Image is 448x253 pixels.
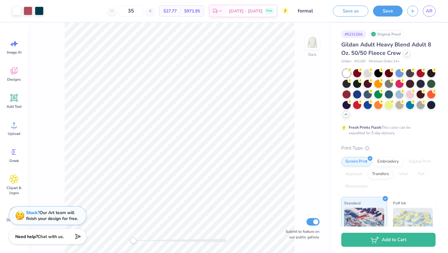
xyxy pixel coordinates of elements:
[266,9,272,13] span: Free
[7,104,21,109] span: Add Text
[4,185,24,195] span: Clipart & logos
[7,50,21,55] span: Image AI
[393,208,433,239] img: Puff Ink
[341,182,371,191] div: Rhinestones
[354,59,366,64] span: # G180
[341,41,431,57] span: Gildan Adult Heavy Blend Adult 8 Oz. 50/50 Fleece Crew
[130,237,136,244] div: Accessibility label
[341,59,351,64] span: Gildan
[38,234,64,240] span: Chat with us.
[229,8,263,14] span: [DATE] - [DATE]
[341,30,366,38] div: # 523126A
[8,131,20,136] span: Upload
[9,158,19,163] span: Greek
[349,125,425,136] div: This color can be expedited for 5 day delivery.
[184,8,200,14] span: $971.95
[373,6,403,17] button: Save
[341,169,366,179] div: Applique
[349,125,382,130] strong: Fresh Prints Flash:
[341,145,436,152] div: Print Type
[26,210,78,222] div: Our Art team will finish your design for free.
[344,200,361,206] span: Standard
[7,77,21,82] span: Designs
[368,169,393,179] div: Transfers
[15,234,38,240] strong: Need help?
[426,7,432,15] span: AR
[405,157,435,166] div: Digital Print
[308,52,316,57] div: Back
[393,200,406,206] span: Puff Ink
[423,6,436,17] a: AR
[369,30,404,38] div: Original Proof
[341,233,436,247] button: Add to Cart
[306,36,319,49] img: Back
[119,5,143,17] input: – –
[163,8,177,14] span: $27.77
[333,6,368,17] button: Save as
[7,217,21,222] span: Decorate
[282,229,320,240] label: Submit to feature on our public gallery.
[344,208,384,239] img: Standard
[341,157,371,166] div: Screen Print
[395,169,412,179] div: Vinyl
[293,5,324,17] input: Untitled Design
[373,157,403,166] div: Embroidery
[26,210,40,216] strong: Stuck?
[414,169,429,179] div: Foil
[369,59,400,64] span: Minimum Order: 24 +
